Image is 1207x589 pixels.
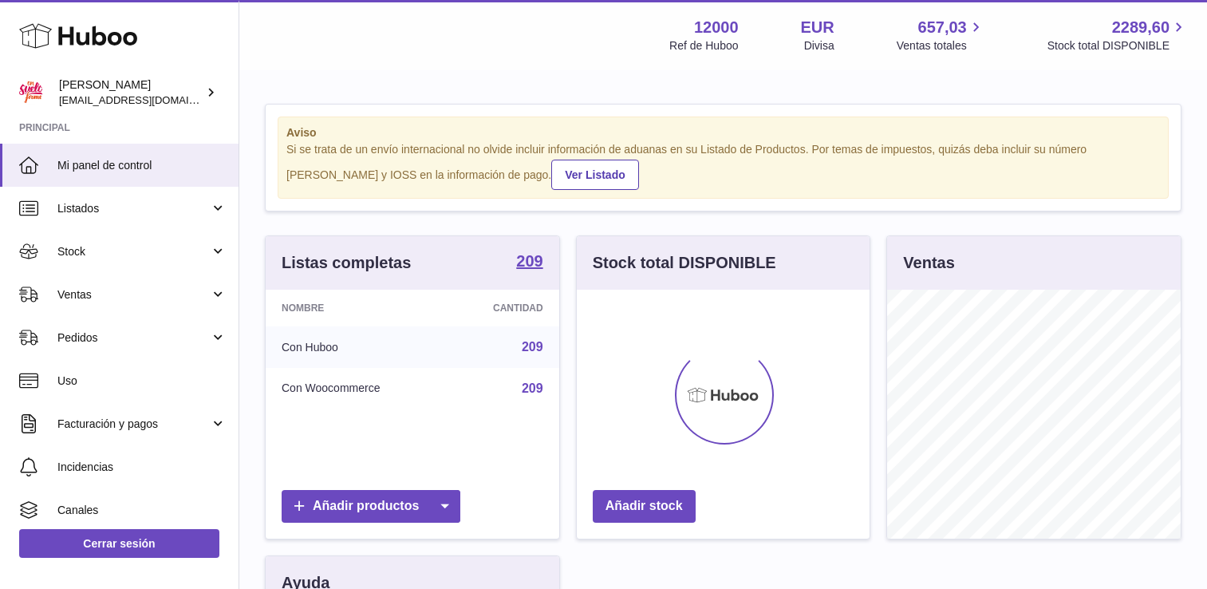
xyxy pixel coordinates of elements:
[57,503,227,518] span: Canales
[446,290,559,326] th: Cantidad
[593,490,696,523] a: Añadir stock
[266,368,446,409] td: Con Woocommerce
[57,417,210,432] span: Facturación y pagos
[669,38,738,53] div: Ref de Huboo
[897,17,985,53] a: 657,03 Ventas totales
[57,460,227,475] span: Incidencias
[19,81,43,105] img: mar@ensuelofirme.com
[1047,38,1188,53] span: Stock total DISPONIBLE
[282,252,411,274] h3: Listas completas
[593,252,776,274] h3: Stock total DISPONIBLE
[551,160,638,190] a: Ver Listado
[1047,17,1188,53] a: 2289,60 Stock total DISPONIBLE
[266,326,446,368] td: Con Huboo
[19,529,219,558] a: Cerrar sesión
[57,287,210,302] span: Ventas
[57,201,210,216] span: Listados
[801,17,834,38] strong: EUR
[57,244,210,259] span: Stock
[804,38,834,53] div: Divisa
[286,125,1160,140] strong: Aviso
[903,252,954,274] h3: Ventas
[57,330,210,346] span: Pedidos
[522,340,543,354] a: 209
[516,253,542,272] a: 209
[282,490,460,523] a: Añadir productos
[516,253,542,269] strong: 209
[918,17,967,38] span: 657,03
[57,158,227,173] span: Mi panel de control
[266,290,446,326] th: Nombre
[286,142,1160,190] div: Si se trata de un envío internacional no olvide incluir información de aduanas en su Listado de P...
[59,77,203,108] div: [PERSON_NAME]
[59,93,235,106] span: [EMAIL_ADDRESS][DOMAIN_NAME]
[694,17,739,38] strong: 12000
[522,381,543,395] a: 209
[1112,17,1170,38] span: 2289,60
[897,38,985,53] span: Ventas totales
[57,374,227,389] span: Uso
